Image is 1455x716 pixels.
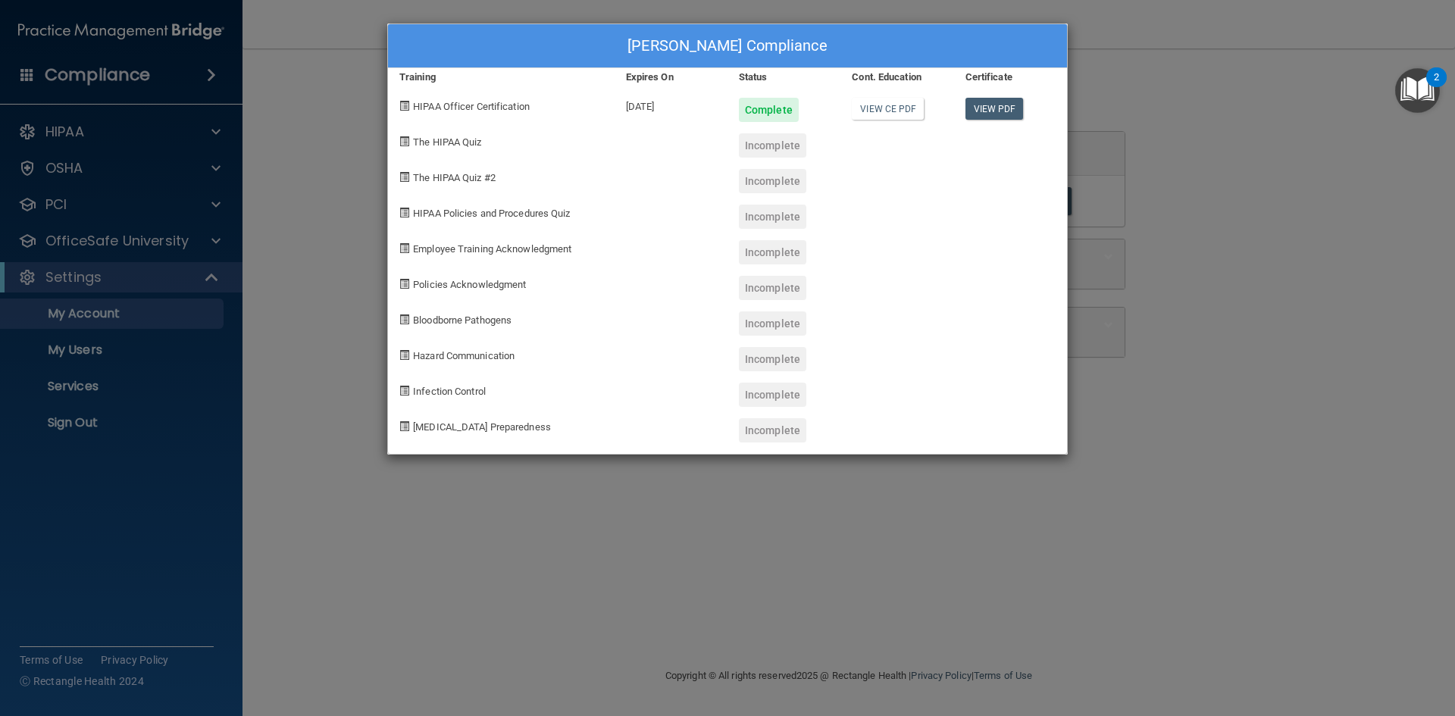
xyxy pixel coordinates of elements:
div: [PERSON_NAME] Compliance [388,24,1067,68]
button: Open Resource Center, 2 new notifications [1395,68,1440,113]
span: Hazard Communication [413,350,515,361]
div: Incomplete [739,205,806,229]
span: The HIPAA Quiz #2 [413,172,496,183]
a: View CE PDF [852,98,924,120]
div: 2 [1434,77,1439,97]
div: Incomplete [739,383,806,407]
span: Employee Training Acknowledgment [413,243,571,255]
div: Expires On [615,68,727,86]
span: HIPAA Policies and Procedures Quiz [413,208,570,219]
div: Complete [739,98,799,122]
span: [MEDICAL_DATA] Preparedness [413,421,551,433]
div: Training [388,68,615,86]
div: Incomplete [739,311,806,336]
div: Incomplete [739,347,806,371]
div: Incomplete [739,240,806,264]
span: The HIPAA Quiz [413,136,481,148]
div: Incomplete [739,133,806,158]
div: Incomplete [739,169,806,193]
div: [DATE] [615,86,727,122]
div: Incomplete [739,276,806,300]
span: HIPAA Officer Certification [413,101,530,112]
span: Infection Control [413,386,486,397]
iframe: Drift Widget Chat Controller [1193,608,1437,669]
span: Policies Acknowledgment [413,279,526,290]
div: Certificate [954,68,1067,86]
div: Incomplete [739,418,806,442]
a: View PDF [965,98,1024,120]
div: Status [727,68,840,86]
div: Cont. Education [840,68,953,86]
span: Bloodborne Pathogens [413,314,512,326]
